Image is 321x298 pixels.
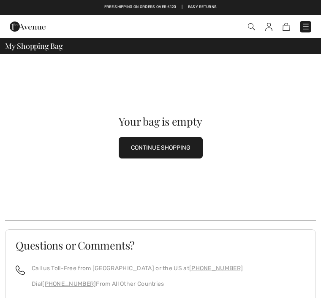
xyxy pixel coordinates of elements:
[283,23,290,31] img: Shopping Bag
[10,18,46,35] img: 1ère Avenue
[16,240,305,250] h3: Questions or Comments?
[5,42,63,50] span: My Shopping Bag
[302,22,310,31] img: Menu
[16,266,25,275] img: call
[182,4,182,10] span: |
[42,280,96,287] a: [PHONE_NUMBER]
[21,116,300,126] div: Your bag is empty
[104,4,177,10] a: Free shipping on orders over ₤120
[32,264,243,273] p: Call us Toll-Free from [GEOGRAPHIC_DATA] or the US at
[32,279,243,288] p: Dial From All Other Countries
[10,23,46,30] a: 1ère Avenue
[119,137,203,158] button: CONTINUE SHOPPING
[248,23,255,30] img: Search
[189,265,243,272] a: [PHONE_NUMBER]
[188,4,217,10] a: Easy Returns
[265,23,272,31] img: My Info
